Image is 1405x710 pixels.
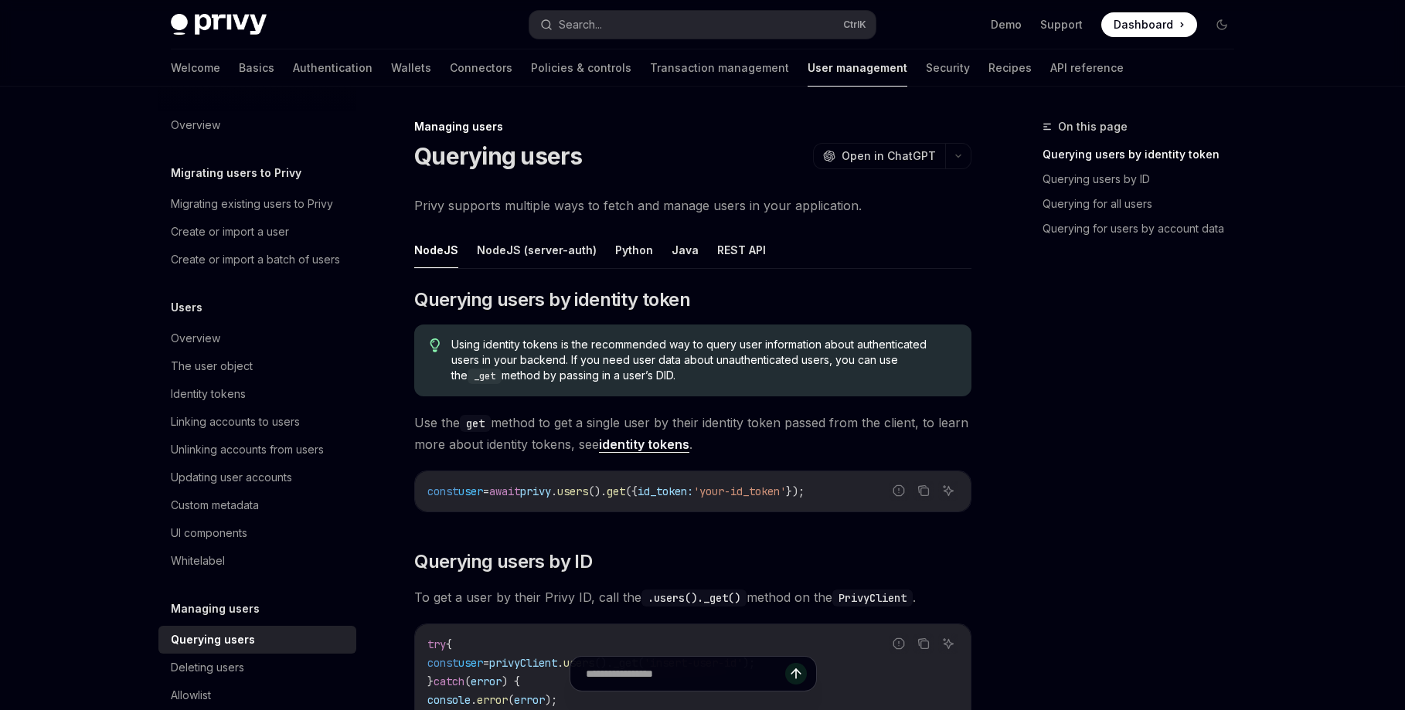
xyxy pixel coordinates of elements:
[1043,142,1247,167] a: Querying users by identity token
[414,142,583,170] h1: Querying users
[391,49,431,87] a: Wallets
[1209,12,1234,37] button: Toggle dark mode
[913,481,934,501] button: Copy the contents from the code block
[171,413,300,431] div: Linking accounts to users
[559,15,602,34] div: Search...
[171,298,202,317] h5: Users
[427,637,446,651] span: try
[938,634,958,654] button: Ask AI
[693,484,786,498] span: 'your-id_token'
[520,484,551,498] span: privy
[158,491,356,519] a: Custom metadata
[938,481,958,501] button: Ask AI
[529,11,876,39] button: Search...CtrlK
[158,519,356,547] a: UI components
[414,232,458,268] button: NodeJS
[460,415,491,432] code: get
[451,337,956,384] span: Using identity tokens is the recommended way to query user information about authenticated users ...
[171,329,220,348] div: Overview
[808,49,907,87] a: User management
[468,369,502,384] code: _get
[458,484,483,498] span: user
[813,143,945,169] button: Open in ChatGPT
[171,630,255,649] div: Querying users
[171,250,340,269] div: Create or import a batch of users
[239,49,274,87] a: Basics
[889,634,909,654] button: Report incorrect code
[158,436,356,464] a: Unlinking accounts from users
[607,484,625,498] span: get
[615,232,653,268] button: Python
[158,246,356,273] a: Create or import a batch of users
[158,654,356,681] a: Deleting users
[991,17,1022,32] a: Demo
[599,437,689,453] a: identity tokens
[988,49,1032,87] a: Recipes
[171,49,220,87] a: Welcome
[427,484,458,498] span: const
[158,190,356,218] a: Migrating existing users to Privy
[842,148,936,164] span: Open in ChatGPT
[557,484,588,498] span: users
[450,49,512,87] a: Connectors
[414,119,971,134] div: Managing users
[171,524,247,542] div: UI components
[1101,12,1197,37] a: Dashboard
[414,287,690,312] span: Querying users by identity token
[483,484,489,498] span: =
[1114,17,1173,32] span: Dashboard
[158,626,356,654] a: Querying users
[171,468,292,487] div: Updating user accounts
[171,223,289,241] div: Create or import a user
[832,589,913,606] code: PrivyClient
[843,19,866,31] span: Ctrl K
[414,586,971,608] span: To get a user by their Privy ID, call the method on the .
[171,552,225,570] div: Whitelabel
[1043,192,1247,216] a: Querying for all users
[641,589,747,606] code: .users()._get()
[786,484,805,498] span: });
[171,357,253,375] div: The user object
[171,496,259,515] div: Custom metadata
[889,481,909,501] button: Report incorrect code
[171,686,211,705] div: Allowlist
[158,408,356,436] a: Linking accounts to users
[551,484,557,498] span: .
[625,484,638,498] span: ({
[913,634,934,654] button: Copy the contents from the code block
[158,218,356,246] a: Create or import a user
[158,324,356,352] a: Overview
[489,484,520,498] span: await
[171,164,301,182] h5: Migrating users to Privy
[650,49,789,87] a: Transaction management
[414,549,592,574] span: Querying users by ID
[926,49,970,87] a: Security
[588,484,607,498] span: ().
[158,352,356,380] a: The user object
[171,440,324,459] div: Unlinking accounts from users
[430,338,441,352] svg: Tip
[171,600,260,618] h5: Managing users
[477,232,597,268] button: NodeJS (server-auth)
[293,49,373,87] a: Authentication
[158,111,356,139] a: Overview
[1043,216,1247,241] a: Querying for users by account data
[158,380,356,408] a: Identity tokens
[1043,167,1247,192] a: Querying users by ID
[717,232,766,268] button: REST API
[171,195,333,213] div: Migrating existing users to Privy
[158,547,356,575] a: Whitelabel
[414,412,971,455] span: Use the method to get a single user by their identity token passed from the client, to learn more...
[446,637,452,651] span: {
[1040,17,1083,32] a: Support
[531,49,631,87] a: Policies & controls
[171,385,246,403] div: Identity tokens
[638,484,693,498] span: id_token:
[785,663,807,685] button: Send message
[158,464,356,491] a: Updating user accounts
[414,195,971,216] span: Privy supports multiple ways to fetch and manage users in your application.
[171,116,220,134] div: Overview
[158,681,356,709] a: Allowlist
[171,14,267,36] img: dark logo
[1058,117,1128,136] span: On this page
